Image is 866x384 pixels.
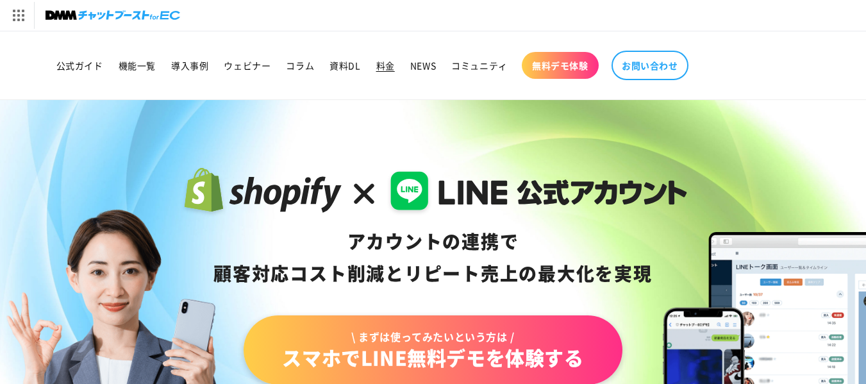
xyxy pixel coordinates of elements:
a: 導入事例 [163,52,216,79]
a: 公式ガイド [49,52,111,79]
span: コミュニティ [451,60,508,71]
a: 無料デモ体験 [522,52,599,79]
span: NEWS [410,60,436,71]
a: コラム [278,52,322,79]
span: お問い合わせ [622,60,678,71]
span: 無料デモ体験 [532,60,588,71]
span: 機能一覧 [119,60,156,71]
span: コラム [286,60,314,71]
span: 公式ガイド [56,60,103,71]
a: コミュニティ [444,52,515,79]
span: \ まずは使ってみたいという方は / [282,330,583,344]
img: チャットブーストforEC [46,6,180,24]
span: 資料DL [329,60,360,71]
img: サービス [2,2,34,29]
a: 料金 [369,52,403,79]
span: 導入事例 [171,60,208,71]
a: 機能一覧 [111,52,163,79]
a: お問い合わせ [612,51,688,80]
a: ウェビナー [216,52,278,79]
a: 資料DL [322,52,368,79]
div: アカウントの連携で 顧客対応コスト削減と リピート売上の 最大化を実現 [179,226,687,290]
a: NEWS [403,52,444,79]
span: ウェビナー [224,60,271,71]
span: 料金 [376,60,395,71]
